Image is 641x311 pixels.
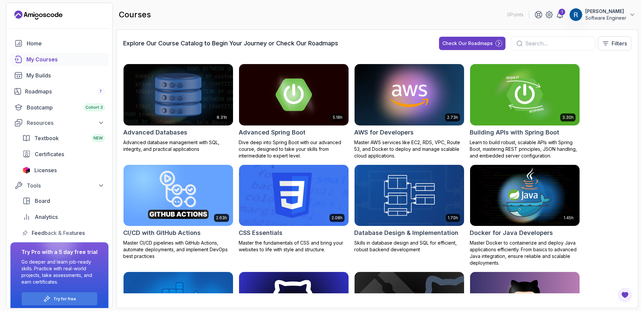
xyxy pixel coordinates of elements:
[564,215,574,221] p: 1.45h
[35,150,64,158] span: Certificates
[18,131,109,145] a: textbook
[470,128,559,137] h2: Building APIs with Spring Boot
[585,15,626,21] p: Software Engineer
[598,36,631,50] button: Filters
[470,64,580,159] a: Building APIs with Spring Boot card3.30hBuilding APIs with Spring BootLearn to build robust, scal...
[239,139,349,159] p: Dive deep into Spring Boot with our advanced course, designed to take your skills from intermedia...
[612,39,627,47] p: Filters
[26,55,104,63] div: My Courses
[123,128,187,137] h2: Advanced Databases
[10,117,109,129] button: Resources
[448,215,458,221] p: 1.70h
[123,165,233,260] a: CI/CD with GitHub Actions card2.63hCI/CD with GitHub ActionsMaster CI/CD pipelines with GitHub Ac...
[354,228,458,238] h2: Database Design & Implementation
[556,11,564,19] a: 1
[53,296,76,302] a: Try for free
[617,287,633,303] button: Open Feedback Button
[570,8,582,21] img: user profile image
[34,134,59,142] span: Textbook
[123,228,201,238] h2: CI/CD with GitHub Actions
[123,139,233,152] p: Advanced database management with SQL, integrity, and practical applications
[239,165,349,253] a: CSS Essentials card2.08hCSS EssentialsMaster the fundamentals of CSS and bring your websites to l...
[35,197,50,205] span: Board
[470,240,580,266] p: Master Docker to containerize and deploy Java applications efficiently. From basics to advanced J...
[34,166,57,174] span: Licenses
[10,53,109,66] a: courses
[470,139,580,159] p: Learn to build robust, scalable APIs with Spring Boot, mastering REST principles, JSON handling, ...
[354,165,464,253] a: Database Design & Implementation card1.70hDatabase Design & ImplementationSkills in database desi...
[470,165,580,267] a: Docker for Java Developers card1.45hDocker for Java DevelopersMaster Docker to containerize and d...
[121,62,236,127] img: Advanced Databases card
[18,210,109,224] a: analytics
[569,8,636,21] button: user profile image[PERSON_NAME]Software Engineer
[216,215,227,221] p: 2.63h
[119,9,151,20] h2: courses
[470,165,580,226] img: Docker for Java Developers card
[123,240,233,260] p: Master CI/CD pipelines with GitHub Actions, automate deployments, and implement DevOps best pract...
[354,139,464,159] p: Master AWS services like EC2, RDS, VPC, Route 53, and Docker to deploy and manage scalable cloud ...
[333,115,343,120] p: 5.18h
[18,147,109,161] a: certificates
[562,115,574,120] p: 3.30h
[355,165,464,226] img: Database Design & Implementation card
[354,240,464,253] p: Skills in database design and SQL for efficient, robust backend development
[27,182,104,190] div: Tools
[470,64,580,125] img: Building APIs with Spring Boot card
[10,101,109,114] a: bootcamp
[124,165,233,226] img: CI/CD with GitHub Actions card
[27,103,104,111] div: Bootcamp
[354,128,414,137] h2: AWS for Developers
[239,165,349,226] img: CSS Essentials card
[239,228,282,238] h2: CSS Essentials
[470,228,553,238] h2: Docker for Java Developers
[439,37,505,50] button: Check Our Roadmaps
[10,85,109,98] a: roadmaps
[25,87,104,95] div: Roadmaps
[507,11,523,18] p: 0 Points
[332,215,343,221] p: 2.08h
[18,194,109,208] a: board
[123,39,338,48] h3: Explore Our Course Catalog to Begin Your Journey or Check Our Roadmaps
[21,259,97,285] p: Go deeper and learn job-ready skills. Practice with real-world projects, take assessments, and ea...
[93,135,103,141] span: NEW
[32,229,85,237] span: Feedback & Features
[10,69,109,82] a: builds
[239,240,349,253] p: Master the fundamentals of CSS and bring your websites to life with style and structure.
[525,39,590,47] input: Search...
[26,71,104,79] div: My Builds
[21,292,97,306] button: Try for free
[559,9,565,15] div: 1
[22,167,30,174] img: jetbrains icon
[585,8,626,15] p: [PERSON_NAME]
[355,64,464,125] img: AWS for Developers card
[27,119,104,127] div: Resources
[18,164,109,177] a: licenses
[85,105,103,110] span: Cohort 3
[442,40,493,47] div: Check Our Roadmaps
[18,226,109,240] a: feedback
[27,39,104,47] div: Home
[123,64,233,152] a: Advanced Databases card8.31hAdvanced DatabasesAdvanced database management with SQL, integrity, a...
[14,10,62,20] a: Landing page
[239,128,305,137] h2: Advanced Spring Boot
[239,64,349,125] img: Advanced Spring Boot card
[354,64,464,159] a: AWS for Developers card2.73hAWS for DevelopersMaster AWS services like EC2, RDS, VPC, Route 53, a...
[447,115,458,120] p: 2.73h
[217,115,227,120] p: 8.31h
[239,64,349,159] a: Advanced Spring Boot card5.18hAdvanced Spring BootDive deep into Spring Boot with our advanced co...
[35,213,58,221] span: Analytics
[10,180,109,192] button: Tools
[99,89,102,94] span: 7
[10,37,109,50] a: home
